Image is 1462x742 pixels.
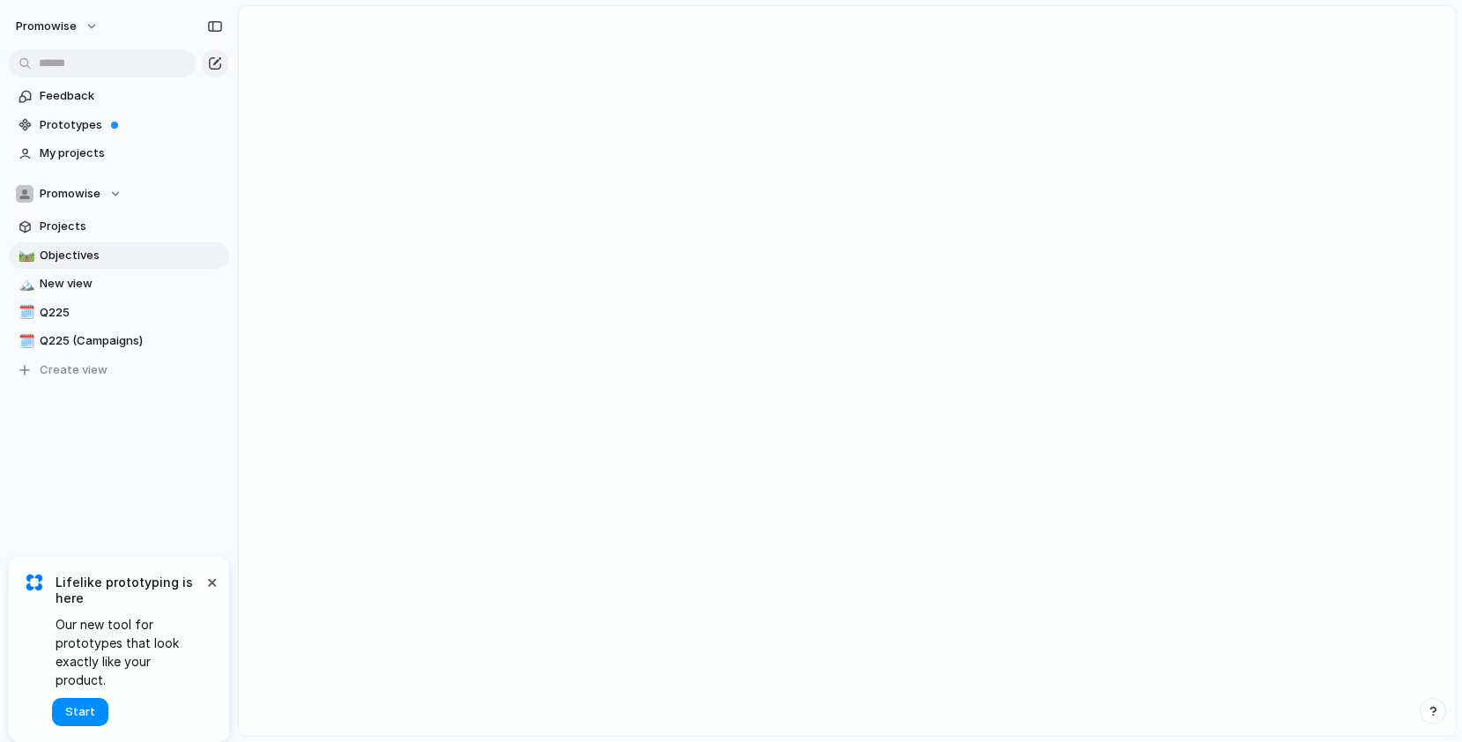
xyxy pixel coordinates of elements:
[8,12,108,41] button: promowise
[9,83,229,109] a: Feedback
[9,357,229,383] button: Create view
[16,247,33,264] button: 🛤️
[52,698,108,726] button: Start
[40,87,223,105] span: Feedback
[9,300,229,326] a: 🗓️Q225
[16,332,33,350] button: 🗓️
[19,331,31,352] div: 🗓️
[40,275,223,293] span: New view
[9,242,229,269] a: 🛤️Objectives
[16,304,33,322] button: 🗓️
[19,245,31,265] div: 🛤️
[40,247,223,264] span: Objectives
[40,361,108,379] span: Create view
[201,571,222,592] button: Dismiss
[9,181,229,207] button: Promowise
[65,703,95,721] span: Start
[16,275,33,293] button: 🏔️
[19,274,31,294] div: 🏔️
[9,112,229,138] a: Prototypes
[40,116,223,134] span: Prototypes
[40,304,223,322] span: Q225
[9,213,229,240] a: Projects
[19,302,31,323] div: 🗓️
[40,332,223,350] span: Q225 (Campaigns)
[9,140,229,167] a: My projects
[16,18,77,35] span: promowise
[40,185,100,203] span: Promowise
[56,615,203,689] span: Our new tool for prototypes that look exactly like your product.
[9,328,229,354] a: 🗓️Q225 (Campaigns)
[40,145,223,162] span: My projects
[56,575,203,606] span: Lifelike prototyping is here
[40,218,223,235] span: Projects
[9,271,229,297] a: 🏔️New view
